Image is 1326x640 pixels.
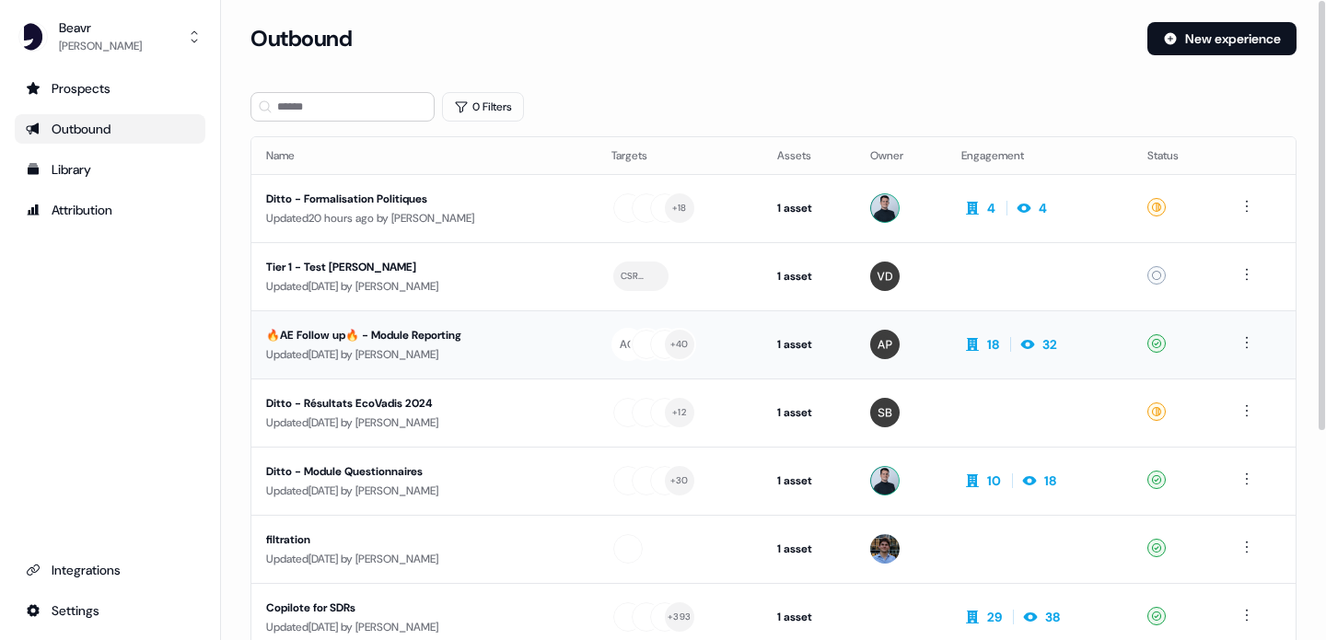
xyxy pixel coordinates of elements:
div: 4 [987,199,995,217]
div: filtration [266,530,582,549]
div: 38 [1045,608,1060,626]
div: Updated 20 hours ago by [PERSON_NAME] [266,209,582,227]
div: + 393 [668,609,691,625]
th: Status [1133,137,1221,174]
button: Beavr[PERSON_NAME] [15,15,205,59]
div: + 30 [670,472,689,489]
th: Name [251,137,597,174]
div: CSR Director [621,268,661,285]
div: Attribution [26,201,194,219]
img: Thomas [870,534,900,564]
button: New experience [1147,22,1297,55]
img: Ugo [870,466,900,495]
a: Go to outbound experience [15,114,205,144]
a: Go to templates [15,155,205,184]
div: 4 [1039,199,1047,217]
div: 1 asset [777,335,842,354]
img: Simon [870,398,900,427]
div: 10 [987,471,1001,490]
div: 🔥AE Follow up🔥 - Module Reporting [266,326,582,344]
div: [PERSON_NAME] [59,37,142,55]
img: Armand [870,602,900,632]
a: Go to integrations [15,555,205,585]
div: Ditto - Module Questionnaires [266,462,582,481]
div: 1 asset [777,267,842,285]
div: 1 asset [777,540,842,558]
div: Updated [DATE] by [PERSON_NAME] [266,277,582,296]
div: Updated [DATE] by [PERSON_NAME] [266,482,582,500]
div: Updated [DATE] by [PERSON_NAME] [266,345,582,364]
div: 29 [987,608,1002,626]
div: Updated [DATE] by [PERSON_NAME] [266,413,582,432]
div: Updated [DATE] by [PERSON_NAME] [266,618,582,636]
div: 18 [1044,471,1056,490]
h3: Outbound [250,25,352,52]
div: 1 asset [777,403,842,422]
a: Go to attribution [15,195,205,225]
th: Targets [597,137,762,174]
div: Ditto - Formalisation Politiques [266,190,582,208]
div: 32 [1042,335,1057,354]
img: Alexis [870,330,900,359]
div: Settings [26,601,194,620]
th: Owner [855,137,947,174]
img: Victor [870,262,900,291]
div: 1 asset [777,199,842,217]
th: Assets [762,137,856,174]
div: Updated [DATE] by [PERSON_NAME] [266,550,582,568]
div: + 40 [670,336,689,353]
div: Copilote for SDRs [266,599,582,617]
div: 1 asset [777,471,842,490]
div: Integrations [26,561,194,579]
a: Go to prospects [15,74,205,103]
div: Prospects [26,79,194,98]
button: 0 Filters [442,92,524,122]
div: + 12 [672,404,686,421]
img: Ugo [870,193,900,223]
a: Go to integrations [15,596,205,625]
div: + 18 [672,200,687,216]
div: AC [620,335,635,354]
th: Engagement [947,137,1133,174]
div: 1 asset [777,608,842,626]
div: Tier 1 - Test [PERSON_NAME] [266,258,582,276]
div: Library [26,160,194,179]
div: 18 [987,335,999,354]
div: Outbound [26,120,194,138]
div: Ditto - Résultats EcoVadis 2024 [266,394,582,413]
div: Beavr [59,18,142,37]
